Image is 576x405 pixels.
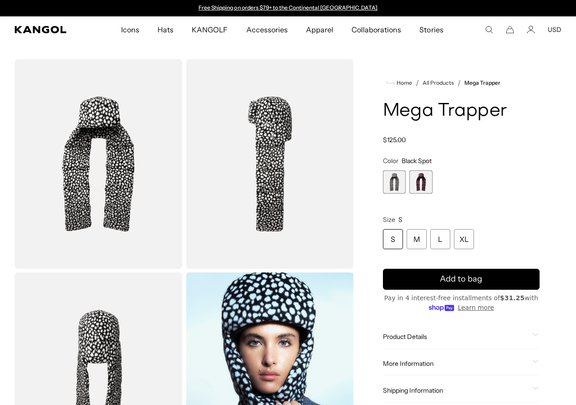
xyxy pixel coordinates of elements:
a: Icons [112,16,148,43]
span: Icons [121,16,139,43]
span: Product Details [383,333,529,341]
span: Add to bag [440,273,482,285]
a: All Products [423,80,454,86]
div: 1 of 2 [194,5,382,12]
div: Announcement [194,5,382,12]
button: Add to bag [383,269,540,290]
summary: Search here [485,26,493,34]
span: Black Spot [402,157,432,165]
label: Black Spot [383,170,406,194]
div: 2 of 2 [409,170,433,194]
img: color-black-spot [186,59,353,269]
nav: breadcrumbs [383,77,540,88]
a: Kangol [15,26,80,33]
span: Hats [158,16,173,43]
a: Apparel [297,16,342,43]
span: Accessories [246,16,288,43]
span: Collaborations [352,16,401,43]
h1: Mega Trapper [383,101,540,121]
span: Apparel [306,16,333,43]
a: Accessories [237,16,297,43]
a: Account [527,26,535,34]
a: Stories [410,16,452,43]
a: Home [387,79,412,87]
a: Free Shipping on orders $79+ to the Continental [GEOGRAPHIC_DATA] [199,4,377,11]
a: Collaborations [342,16,410,43]
span: Size [383,215,395,224]
div: XL [454,229,474,249]
li: / [412,77,419,88]
label: Navy Leopard [409,170,433,194]
a: KANGOLF [183,16,237,43]
div: 1 of 2 [383,170,406,194]
div: S [383,229,403,249]
a: Hats [148,16,183,43]
span: Home [395,80,412,86]
a: Mega Trapper [464,80,500,86]
span: KANGOLF [192,16,228,43]
img: color-black-spot [15,59,182,269]
span: S [398,215,403,224]
span: More Information [383,359,529,368]
li: / [454,77,461,88]
slideshow-component: Announcement bar [194,5,382,12]
button: Cart [506,26,514,34]
span: Color [383,157,398,165]
div: M [407,229,427,249]
div: L [430,229,450,249]
span: $125.00 [383,136,406,144]
button: USD [548,26,561,34]
span: Stories [419,16,443,43]
span: Shipping Information [383,386,529,395]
